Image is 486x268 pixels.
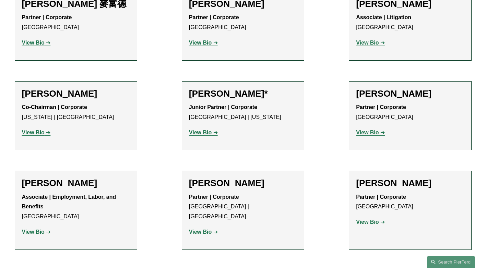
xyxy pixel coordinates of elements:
p: [GEOGRAPHIC_DATA] | [US_STATE] [189,102,297,122]
p: [GEOGRAPHIC_DATA] [22,192,130,222]
strong: View Bio [189,229,212,235]
strong: Partner | Corporate [189,194,239,200]
h2: [PERSON_NAME] [356,88,464,99]
p: [GEOGRAPHIC_DATA] [189,13,297,33]
strong: Junior Partner | Corporate [189,104,257,110]
strong: Associate | Employment, Labor, and Benefits [22,194,118,210]
a: View Bio [22,130,51,135]
strong: Co-Chairman | Corporate [22,104,87,110]
p: [GEOGRAPHIC_DATA] [356,102,464,122]
h2: [PERSON_NAME] [189,178,297,189]
strong: Partner | Corporate [189,14,239,20]
p: [GEOGRAPHIC_DATA] | [GEOGRAPHIC_DATA] [189,192,297,222]
a: View Bio [356,219,385,225]
strong: View Bio [356,130,379,135]
p: [US_STATE] | [GEOGRAPHIC_DATA] [22,102,130,122]
p: [GEOGRAPHIC_DATA] [356,13,464,33]
a: View Bio [189,130,218,135]
a: View Bio [22,40,51,46]
strong: View Bio [356,219,379,225]
p: [GEOGRAPHIC_DATA] [22,13,130,33]
strong: Partner | Corporate [356,194,406,200]
h2: [PERSON_NAME] [356,178,464,189]
strong: View Bio [189,130,212,135]
strong: View Bio [356,40,379,46]
strong: View Bio [189,40,212,46]
strong: View Bio [22,40,45,46]
a: View Bio [189,229,218,235]
strong: Partner | Corporate [22,14,72,20]
a: View Bio [356,40,385,46]
a: View Bio [189,40,218,46]
a: Search this site [427,256,475,268]
h2: [PERSON_NAME] [22,88,130,99]
p: [GEOGRAPHIC_DATA] [356,192,464,212]
a: View Bio [356,130,385,135]
strong: View Bio [22,130,45,135]
h2: [PERSON_NAME]* [189,88,297,99]
h2: [PERSON_NAME] [22,178,130,189]
strong: Partner | Corporate [356,104,406,110]
strong: Associate | Litigation [356,14,411,20]
a: View Bio [22,229,51,235]
strong: View Bio [22,229,45,235]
